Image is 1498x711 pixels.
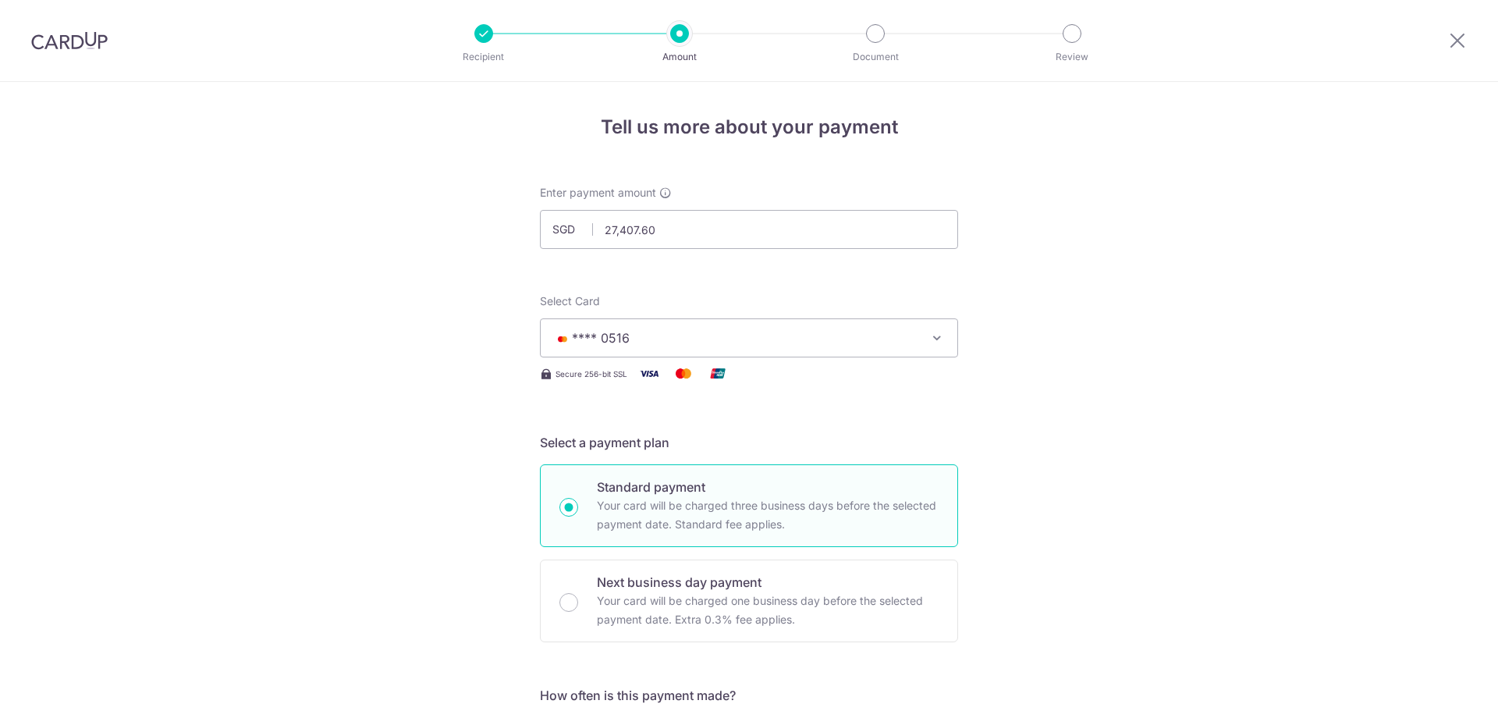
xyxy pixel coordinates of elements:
[31,31,108,50] img: CardUp
[622,49,737,65] p: Amount
[634,364,665,383] img: Visa
[668,364,699,383] img: Mastercard
[597,592,939,629] p: Your card will be charged one business day before the selected payment date. Extra 0.3% fee applies.
[597,478,939,496] p: Standard payment
[552,222,593,237] span: SGD
[702,364,733,383] img: Union Pay
[597,496,939,534] p: Your card will be charged three business days before the selected payment date. Standard fee appl...
[426,49,541,65] p: Recipient
[1014,49,1130,65] p: Review
[540,210,958,249] input: 0.00
[540,185,656,201] span: Enter payment amount
[540,433,958,452] h5: Select a payment plan
[556,368,627,380] span: Secure 256-bit SSL
[540,686,958,705] h5: How often is this payment made?
[540,294,600,308] span: translation missing: en.payables.payment_networks.credit_card.summary.labels.select_card
[818,49,933,65] p: Document
[553,333,572,344] img: MASTERCARD
[540,113,958,141] h4: Tell us more about your payment
[597,573,939,592] p: Next business day payment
